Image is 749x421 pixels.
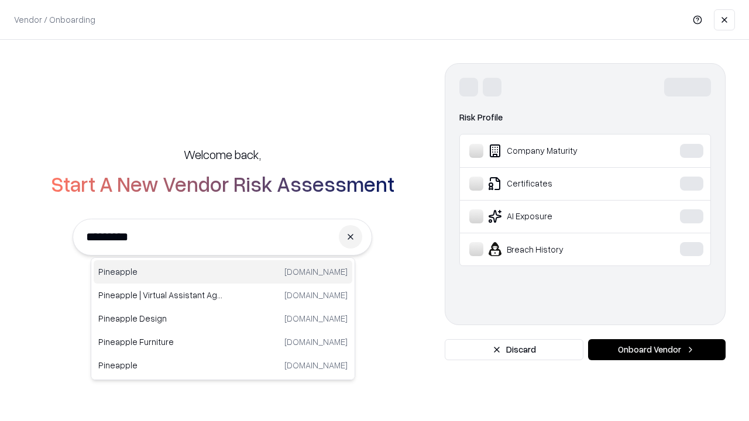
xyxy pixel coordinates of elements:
[469,177,644,191] div: Certificates
[14,13,95,26] p: Vendor / Onboarding
[91,257,355,380] div: Suggestions
[469,242,644,256] div: Breach History
[51,172,394,195] h2: Start A New Vendor Risk Assessment
[184,146,261,163] h5: Welcome back,
[284,312,348,325] p: [DOMAIN_NAME]
[98,289,223,301] p: Pineapple | Virtual Assistant Agency
[284,359,348,371] p: [DOMAIN_NAME]
[284,336,348,348] p: [DOMAIN_NAME]
[98,336,223,348] p: Pineapple Furniture
[588,339,726,360] button: Onboard Vendor
[459,111,711,125] div: Risk Profile
[469,144,644,158] div: Company Maturity
[445,339,583,360] button: Discard
[98,312,223,325] p: Pineapple Design
[284,289,348,301] p: [DOMAIN_NAME]
[98,265,223,278] p: Pineapple
[469,209,644,223] div: AI Exposure
[284,265,348,278] p: [DOMAIN_NAME]
[98,359,223,371] p: Pineapple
